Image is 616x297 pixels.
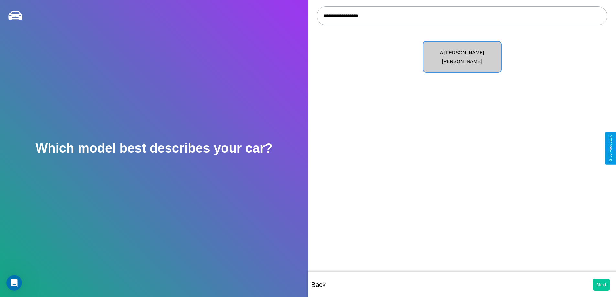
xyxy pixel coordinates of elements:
[35,141,273,155] h2: Which model best describes your car?
[6,275,22,291] iframe: Intercom live chat
[311,279,326,291] p: Back
[593,279,610,291] button: Next
[608,135,613,162] div: Give Feedback
[430,48,494,66] p: A [PERSON_NAME] [PERSON_NAME]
